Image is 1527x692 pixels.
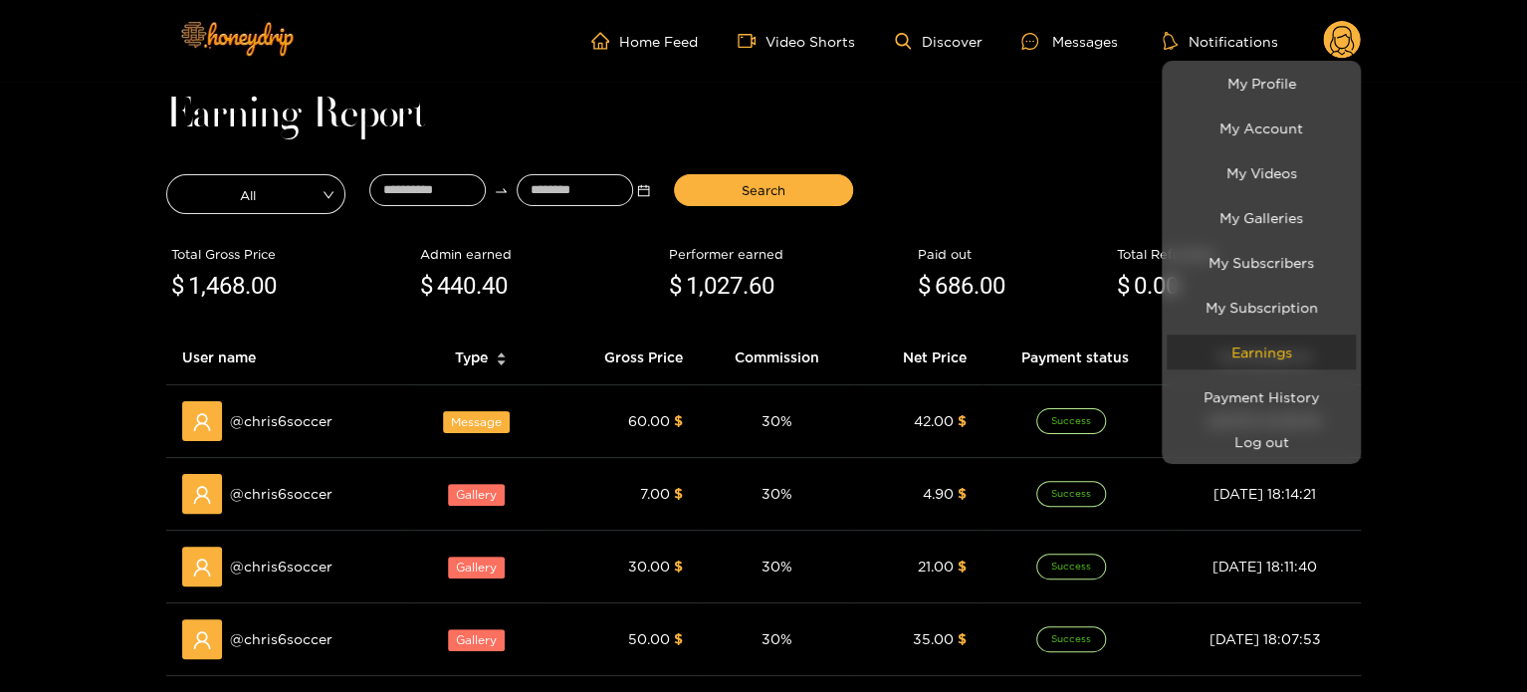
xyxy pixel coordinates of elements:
a: Earnings [1167,335,1356,369]
a: My Profile [1167,66,1356,101]
a: My Videos [1167,155,1356,190]
button: Log out [1167,424,1356,459]
a: My Galleries [1167,200,1356,235]
a: My Subscription [1167,290,1356,325]
a: My Subscribers [1167,245,1356,280]
a: My Account [1167,111,1356,145]
a: Payment History [1167,379,1356,414]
